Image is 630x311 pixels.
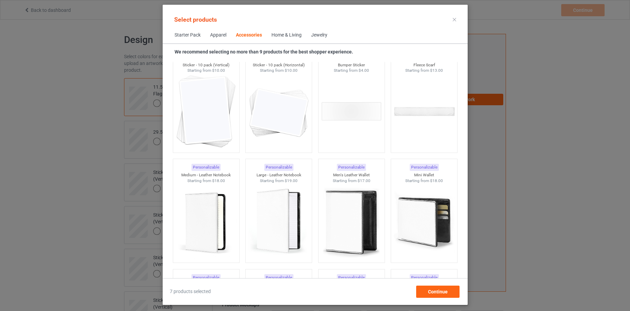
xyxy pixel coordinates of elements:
div: Continue [416,286,459,298]
div: Apparel [210,32,226,39]
div: Personalizable [337,274,366,281]
span: 7 products selected [170,288,211,295]
div: Medium - Leather Notebook [173,172,239,178]
div: Starting from [173,68,239,73]
img: regular.jpg [394,73,454,149]
div: Personalizable [337,164,366,171]
img: regular.jpg [321,73,382,149]
span: Starter Pack [170,27,205,43]
div: Personalizable [409,164,439,171]
span: Select products [174,16,217,23]
span: $18.00 [212,178,225,183]
div: Personalizable [191,274,221,281]
div: Jewelry [311,32,327,39]
div: Sticker - 10 pack (Vertical) [173,62,239,68]
div: Starting from [391,178,457,184]
span: $10.00 [212,68,225,73]
div: Personalizable [264,274,293,281]
div: Bumper Sticker [318,62,384,68]
div: Starting from [318,178,384,184]
div: Accessories [236,32,262,39]
img: regular.jpg [248,183,309,259]
div: Starting from [391,68,457,73]
div: Starting from [246,178,312,184]
div: Men's Leather Wallet [318,172,384,178]
img: regular.jpg [176,183,236,259]
div: Starting from [173,178,239,184]
span: $18.00 [430,178,443,183]
span: $17.00 [357,178,370,183]
img: regular.jpg [248,73,309,149]
div: Sticker - 10 pack (Horizontal) [246,62,312,68]
div: Large - Leather Notebook [246,172,312,178]
span: $13.00 [430,68,443,73]
strong: We recommend selecting no more than 9 products for the best shopper experience. [175,49,353,54]
div: Home & Living [271,32,302,39]
div: Starting from [246,68,312,73]
div: Fleece Scarf [391,62,457,68]
span: $19.00 [285,178,298,183]
span: $10.00 [285,68,298,73]
div: Mini Wallet [391,172,457,178]
div: Personalizable [264,164,293,171]
div: Starting from [318,68,384,73]
span: Continue [428,289,447,294]
img: regular.jpg [176,73,236,149]
span: $4.00 [359,68,369,73]
div: Personalizable [409,274,439,281]
div: Personalizable [191,164,221,171]
img: regular.jpg [321,183,382,259]
img: regular.jpg [394,183,454,259]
